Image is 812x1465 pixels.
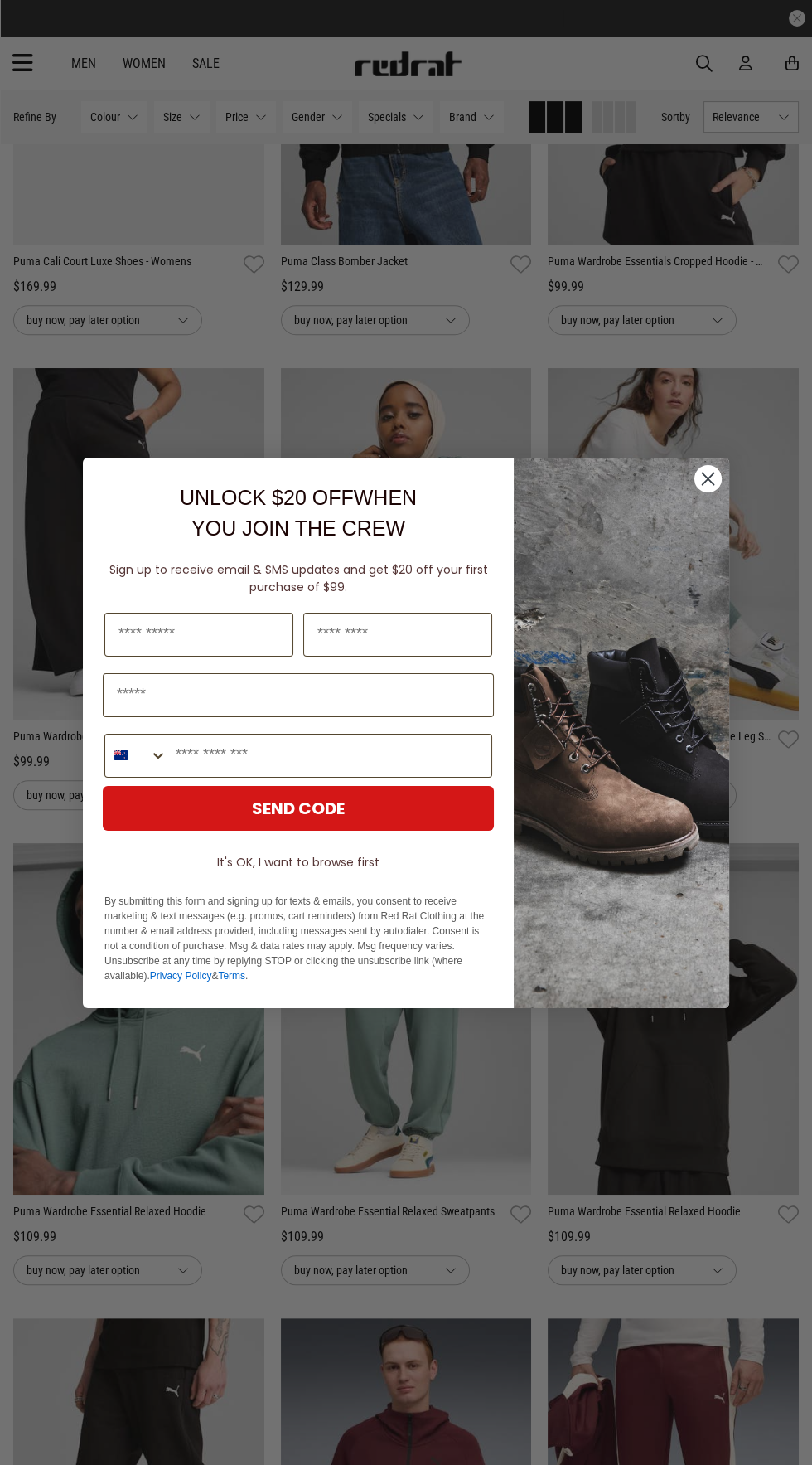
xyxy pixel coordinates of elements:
[104,613,293,657] input: First Name
[218,970,245,982] a: Terms
[514,458,729,1008] img: f7662613-148e-4c88-9575-6c6b5b55a647.jpeg
[104,894,492,983] p: By submitting this form and signing up for texts & emails, you consent to receive marketing & tex...
[105,735,167,777] button: Search Countries
[103,847,494,877] button: It's OK, I want to browse first
[103,786,494,831] button: SEND CODE
[13,7,63,56] button: Open LiveChat chat widget
[109,561,488,595] span: Sign up to receive email & SMS updates and get $20 off your first purchase of $99.
[354,486,417,509] span: WHEN
[191,517,405,540] span: YOU JOIN THE CREW
[694,464,723,493] button: Close dialog
[150,970,212,982] a: Privacy Policy
[114,749,128,762] img: New Zealand
[103,673,494,717] input: Email
[180,486,354,509] span: UNLOCK $20 OFF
